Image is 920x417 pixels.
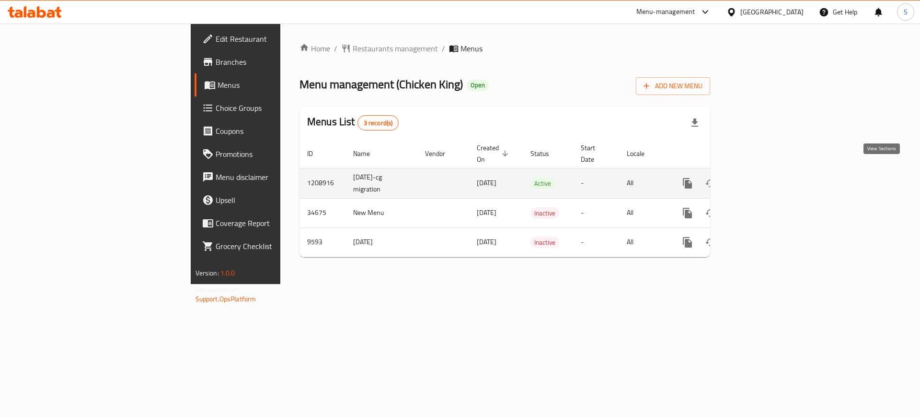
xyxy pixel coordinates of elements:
[353,43,438,54] span: Restaurants management
[216,217,337,229] span: Coverage Report
[195,189,345,212] a: Upsell
[195,283,240,296] span: Get support on:
[619,227,668,257] td: All
[307,115,399,131] h2: Menus List
[636,77,710,95] button: Add New Menu
[195,267,219,279] span: Version:
[477,142,511,165] span: Created On
[676,231,699,254] button: more
[644,80,702,92] span: Add New Menu
[195,212,345,235] a: Coverage Report
[573,198,619,227] td: -
[573,168,619,198] td: -
[904,7,908,17] span: S
[477,236,496,248] span: [DATE]
[195,166,345,189] a: Menu disclaimer
[636,6,695,18] div: Menu-management
[216,171,337,183] span: Menu disclaimer
[358,119,399,128] span: 3 record(s)
[627,148,657,159] span: Locale
[345,227,417,257] td: [DATE]
[307,148,325,159] span: ID
[683,111,706,134] div: Export file
[216,33,337,45] span: Edit Restaurant
[341,43,438,54] a: Restaurants management
[353,148,382,159] span: Name
[216,148,337,160] span: Promotions
[216,125,337,137] span: Coupons
[216,102,337,114] span: Choice Groups
[195,27,345,50] a: Edit Restaurant
[477,206,496,219] span: [DATE]
[195,50,345,73] a: Branches
[218,79,337,91] span: Menus
[530,148,562,159] span: Status
[676,172,699,195] button: more
[619,198,668,227] td: All
[740,7,804,17] div: [GEOGRAPHIC_DATA]
[467,81,489,89] span: Open
[345,198,417,227] td: New Menu
[195,293,256,305] a: Support.OpsPlatform
[195,235,345,258] a: Grocery Checklist
[530,178,555,189] span: Active
[676,202,699,225] button: more
[345,168,417,198] td: [DATE]-cg migration
[299,73,463,95] span: Menu management ( Chicken King )
[530,237,559,248] span: Inactive
[467,80,489,91] div: Open
[220,267,235,279] span: 1.0.0
[530,207,559,219] div: Inactive
[195,73,345,96] a: Menus
[216,240,337,252] span: Grocery Checklist
[195,119,345,143] a: Coupons
[699,202,722,225] button: Change Status
[581,142,608,165] span: Start Date
[530,208,559,219] span: Inactive
[425,148,458,159] span: Vendor
[573,227,619,257] td: -
[477,177,496,189] span: [DATE]
[299,43,710,54] nav: breadcrumb
[299,139,776,257] table: enhanced table
[442,43,445,54] li: /
[216,194,337,206] span: Upsell
[357,115,399,131] div: Total records count
[699,231,722,254] button: Change Status
[216,56,337,68] span: Branches
[460,43,483,54] span: Menus
[530,237,559,248] div: Inactive
[668,139,776,168] th: Actions
[530,178,555,189] div: Active
[619,168,668,198] td: All
[195,96,345,119] a: Choice Groups
[195,143,345,166] a: Promotions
